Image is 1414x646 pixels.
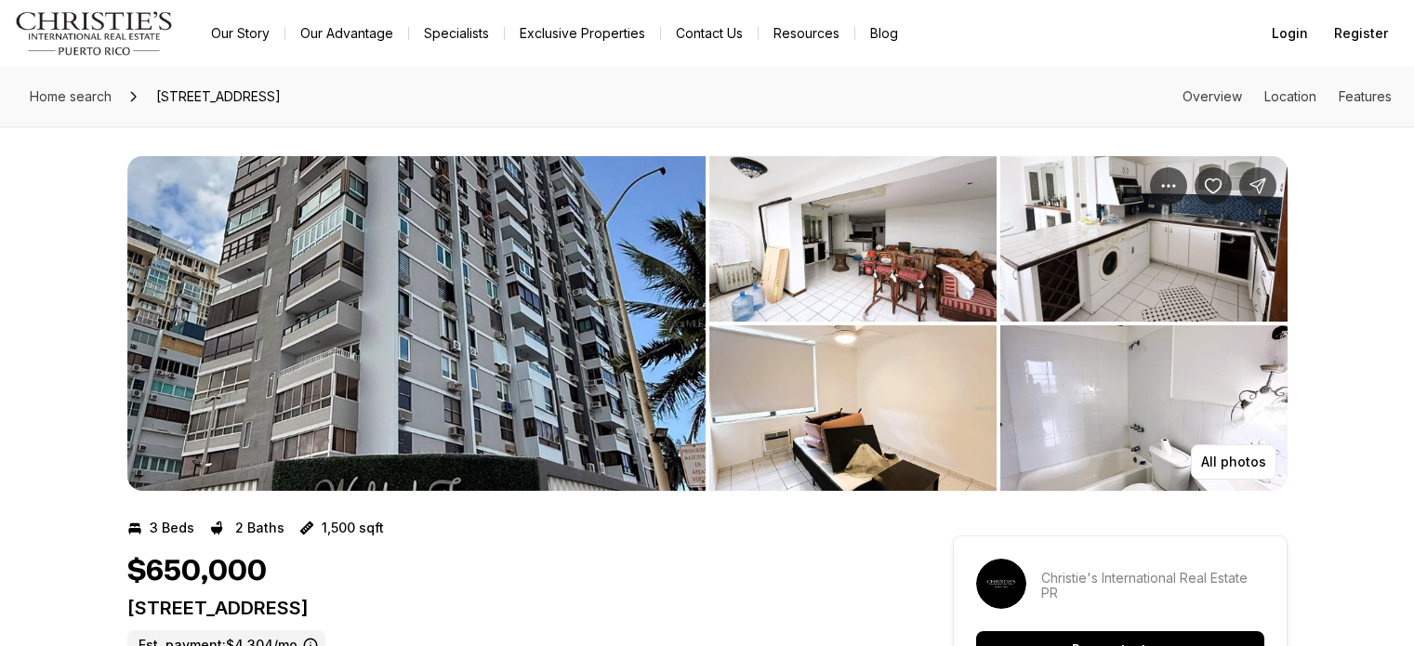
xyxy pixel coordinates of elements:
[1334,26,1388,41] span: Register
[30,88,112,104] span: Home search
[1261,15,1319,52] button: Login
[127,156,1288,491] div: Listing Photos
[709,325,997,491] button: View image gallery
[322,521,384,535] p: 1,500 sqft
[127,156,706,491] li: 1 of 4
[22,82,119,112] a: Home search
[505,20,660,46] a: Exclusive Properties
[149,82,288,112] span: [STREET_ADDRESS]
[1239,167,1276,204] button: Share Property: 4123 ISLA VERDE AVENUE #203
[127,156,706,491] button: View image gallery
[127,554,267,589] h1: $650,000
[1041,571,1264,600] p: Christie's International Real Estate PR
[661,20,758,46] button: Contact Us
[1000,156,1288,322] button: View image gallery
[709,156,1288,491] li: 2 of 4
[1000,325,1288,491] button: View image gallery
[1195,167,1232,204] button: Save Property: 4123 ISLA VERDE AVENUE #203
[150,521,194,535] p: 3 Beds
[1201,455,1266,469] p: All photos
[1339,88,1392,104] a: Skip to: Features
[15,11,174,56] img: logo
[1323,15,1399,52] button: Register
[127,597,886,619] p: [STREET_ADDRESS]
[1183,89,1392,104] nav: Page section menu
[409,20,504,46] a: Specialists
[1272,26,1308,41] span: Login
[709,156,997,322] button: View image gallery
[1150,167,1187,204] button: Property options
[855,20,913,46] a: Blog
[196,20,284,46] a: Our Story
[1191,444,1276,480] button: All photos
[235,521,284,535] p: 2 Baths
[285,20,408,46] a: Our Advantage
[1183,88,1242,104] a: Skip to: Overview
[759,20,854,46] a: Resources
[1264,88,1316,104] a: Skip to: Location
